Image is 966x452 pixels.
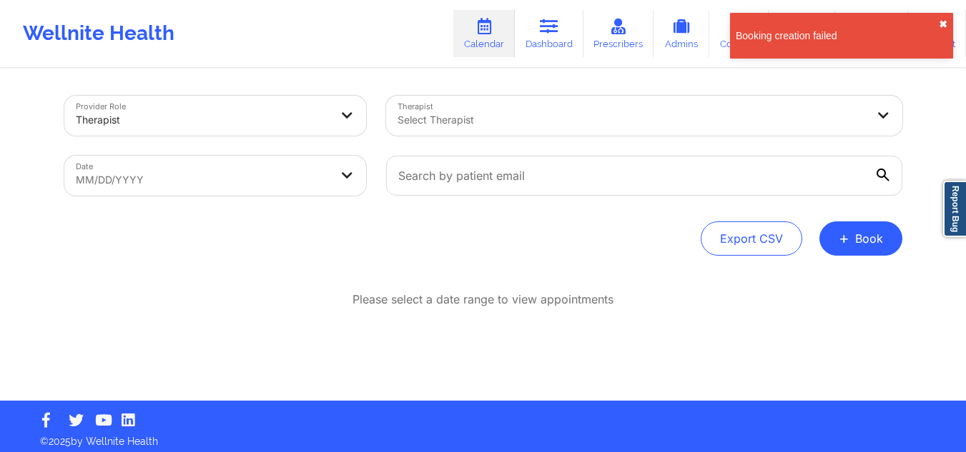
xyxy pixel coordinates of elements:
a: Prescribers [583,10,654,57]
span: + [839,234,849,242]
a: Dashboard [515,10,583,57]
a: Calendar [453,10,515,57]
button: close [939,19,947,30]
p: © 2025 by Wellnite Health [30,424,936,448]
p: Please select a date range to view appointments [353,291,613,308]
a: Coaches [709,10,769,57]
input: Search by patient email [386,156,902,196]
a: Admins [654,10,709,57]
div: Therapist [76,104,330,136]
div: Booking creation failed [736,29,939,43]
a: Report Bug [943,181,966,237]
button: +Book [819,221,902,256]
button: Export CSV [701,221,802,256]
